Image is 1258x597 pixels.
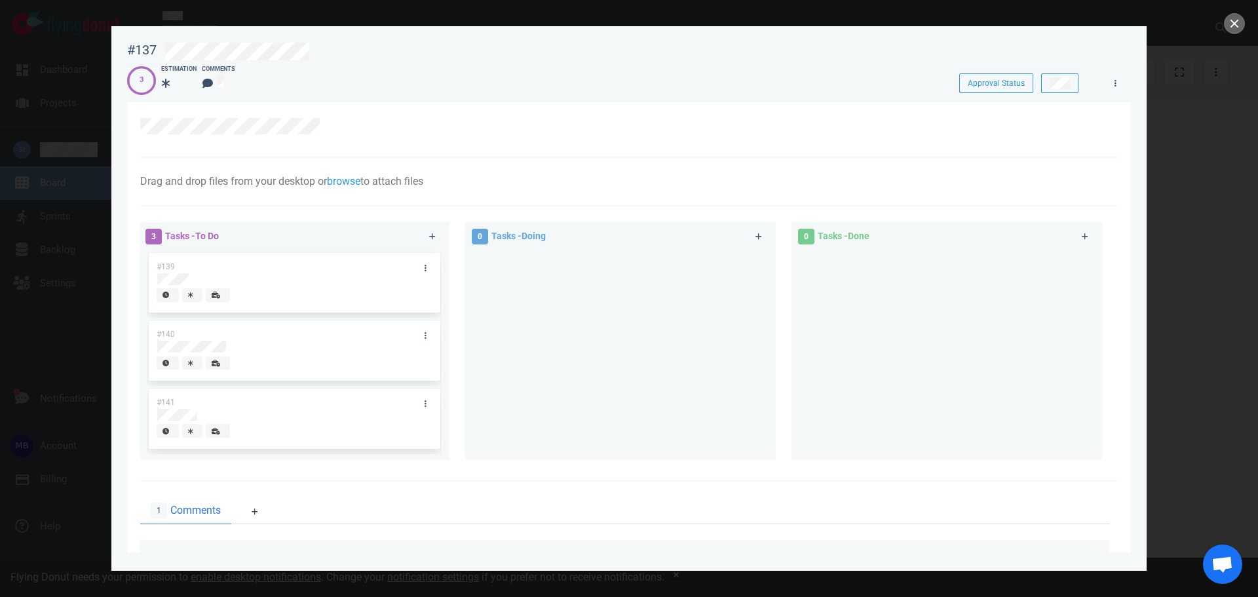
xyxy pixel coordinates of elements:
span: Drag and drop files from your desktop or [140,175,327,187]
div: 3 [140,75,143,86]
span: Comments [170,503,221,518]
span: #139 [157,262,175,271]
span: 3 [145,229,162,244]
span: 0 [798,229,814,244]
div: Comments [202,65,235,74]
span: #140 [157,330,175,339]
span: #141 [157,398,175,407]
div: Open de chat [1203,545,1242,584]
span: 0 [472,229,488,244]
div: Estimation [161,65,197,74]
a: browse [327,175,360,187]
span: Tasks - To Do [165,231,219,241]
span: Tasks - Done [818,231,869,241]
span: Tasks - Doing [491,231,546,241]
span: to attach files [360,175,423,187]
button: Approval Status [959,73,1033,93]
button: close [1224,13,1245,34]
span: 1 [151,503,167,518]
div: #137 [127,42,157,58]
